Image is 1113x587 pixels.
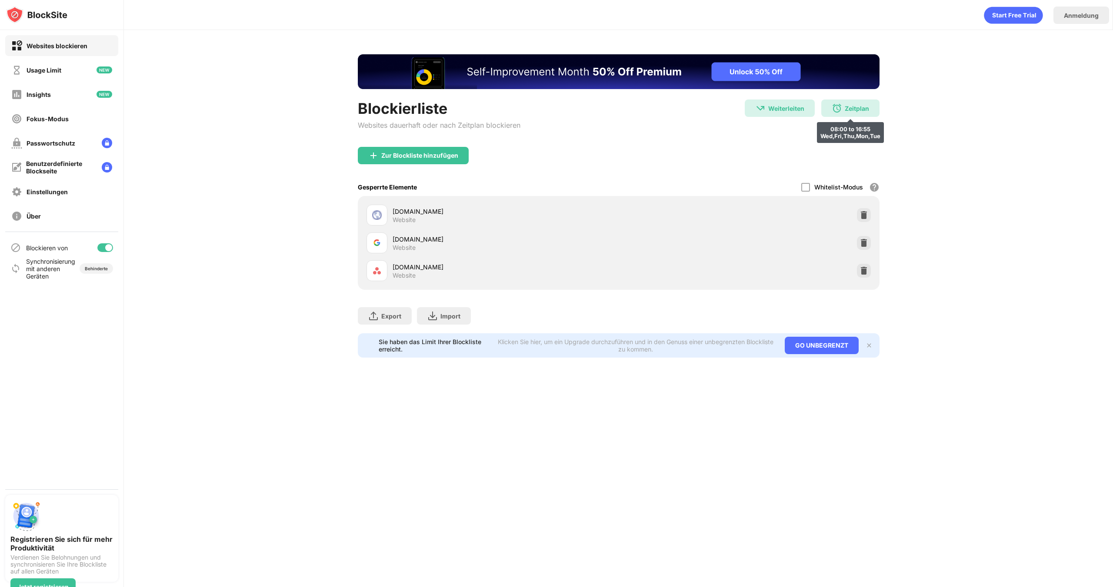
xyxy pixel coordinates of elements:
div: Websites dauerhaft oder nach Zeitplan blockieren [358,121,520,129]
div: Synchronisierung mit anderen Geräten [26,258,71,280]
iframe: Banner [358,54,880,89]
img: password-protection-off.svg [11,138,22,149]
img: about-off.svg [11,211,22,222]
div: 08:00 to 16:55 [820,126,880,133]
div: Registrieren Sie sich für mehr Produktivität [10,535,113,552]
img: blocking-icon.svg [10,242,21,253]
img: favicons [372,210,382,220]
img: sync-icon.svg [10,263,21,274]
img: favicons [372,238,382,248]
img: block-on.svg [11,40,22,51]
div: Zeitplan [845,105,869,112]
img: time-usage-off.svg [11,65,22,76]
div: Website [393,244,416,252]
div: Blockieren von [26,244,68,252]
div: Export [381,312,401,320]
img: push-signup.svg [10,500,42,531]
div: [DOMAIN_NAME] [393,207,619,216]
img: new-icon.svg [97,66,112,73]
img: new-icon.svg [97,91,112,98]
div: Websites blockieren [27,42,87,50]
div: Website [393,216,416,224]
div: Passwortschutz [27,139,75,147]
img: logo-blocksite.svg [6,6,67,23]
div: Einstellungen [27,188,68,196]
img: lock-menu.svg [102,162,112,172]
img: x-button.svg [866,342,873,349]
div: Import [440,312,460,320]
div: Über [27,212,41,220]
img: focus-off.svg [11,113,22,124]
div: Insights [27,91,51,98]
div: Klicken Sie hier, um ein Upgrade durchzuführen und in den Genuss einer unbegrenzten Blockliste zu... [497,338,774,353]
div: Anmeldung [1064,12,1099,19]
img: favicons [372,265,382,276]
div: Weiterleiten [768,105,804,112]
div: Behinderte [85,266,108,271]
div: Fokus-Modus [27,115,69,123]
div: animation [984,7,1043,24]
div: Wed,Fri,Thu,Mon,Tue [820,133,880,139]
div: [DOMAIN_NAME] [393,235,619,244]
div: Whitelist-Modus [814,183,863,191]
div: Verdienen Sie Belohnungen und synchronisieren Sie Ihre Blockliste auf allen Geräten [10,554,113,575]
div: Website [393,272,416,279]
img: insights-off.svg [11,89,22,100]
img: settings-off.svg [11,186,22,197]
div: GO UNBEGRENZT [785,337,859,354]
div: [DOMAIN_NAME] [393,262,619,272]
div: Usage Limit [27,66,61,74]
div: Sie haben das Limit Ihrer Blockliste erreicht. [379,338,493,353]
div: Benutzerdefinierte Blockseite [26,160,95,175]
img: lock-menu.svg [102,138,112,148]
img: customize-block-page-off.svg [11,162,22,172]
div: Blockierliste [358,99,520,117]
div: Gesperrte Elemente [358,183,417,191]
div: Zur Blockliste hinzufügen [381,152,458,159]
